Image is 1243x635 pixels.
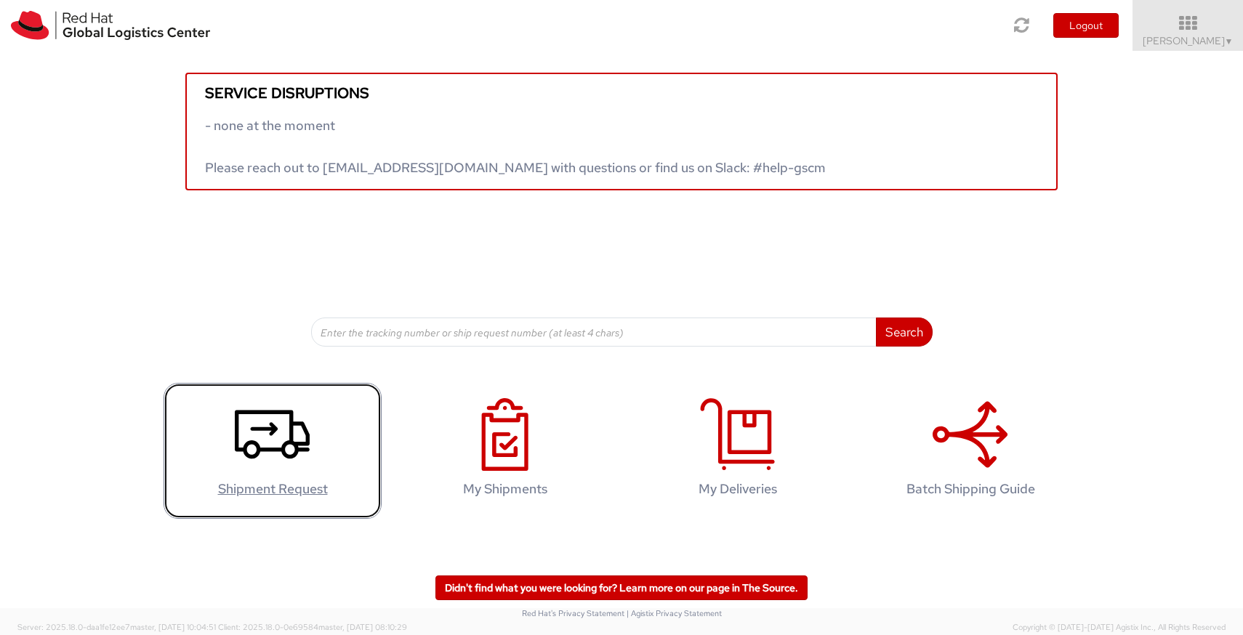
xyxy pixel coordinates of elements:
[185,73,1058,190] a: Service disruptions - none at the moment Please reach out to [EMAIL_ADDRESS][DOMAIN_NAME] with qu...
[17,622,216,632] span: Server: 2025.18.0-daa1fe12ee7
[179,482,366,496] h4: Shipment Request
[311,317,877,347] input: Enter the tracking number or ship request number (at least 4 chars)
[130,622,216,632] span: master, [DATE] 10:04:51
[1013,622,1226,634] span: Copyright © [DATE]-[DATE] Agistix Inc., All Rights Reserved
[396,383,614,519] a: My Shipments
[435,575,808,600] a: Didn't find what you were looking for? Learn more on our page in The Source.
[877,482,1064,496] h4: Batch Shipping Guide
[522,608,624,618] a: Red Hat's Privacy Statement
[205,85,1038,101] h5: Service disruptions
[205,117,826,176] span: - none at the moment Please reach out to [EMAIL_ADDRESS][DOMAIN_NAME] with questions or find us o...
[164,383,382,519] a: Shipment Request
[1225,36,1234,47] span: ▼
[861,383,1079,519] a: Batch Shipping Guide
[627,608,722,618] a: | Agistix Privacy Statement
[218,622,407,632] span: Client: 2025.18.0-0e69584
[876,317,933,347] button: Search
[11,11,210,40] img: rh-logistics-00dfa346123c4ec078e1.svg
[1143,34,1234,47] span: [PERSON_NAME]
[1053,13,1119,38] button: Logout
[318,622,407,632] span: master, [DATE] 08:10:29
[629,383,847,519] a: My Deliveries
[644,482,832,496] h4: My Deliveries
[411,482,599,496] h4: My Shipments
